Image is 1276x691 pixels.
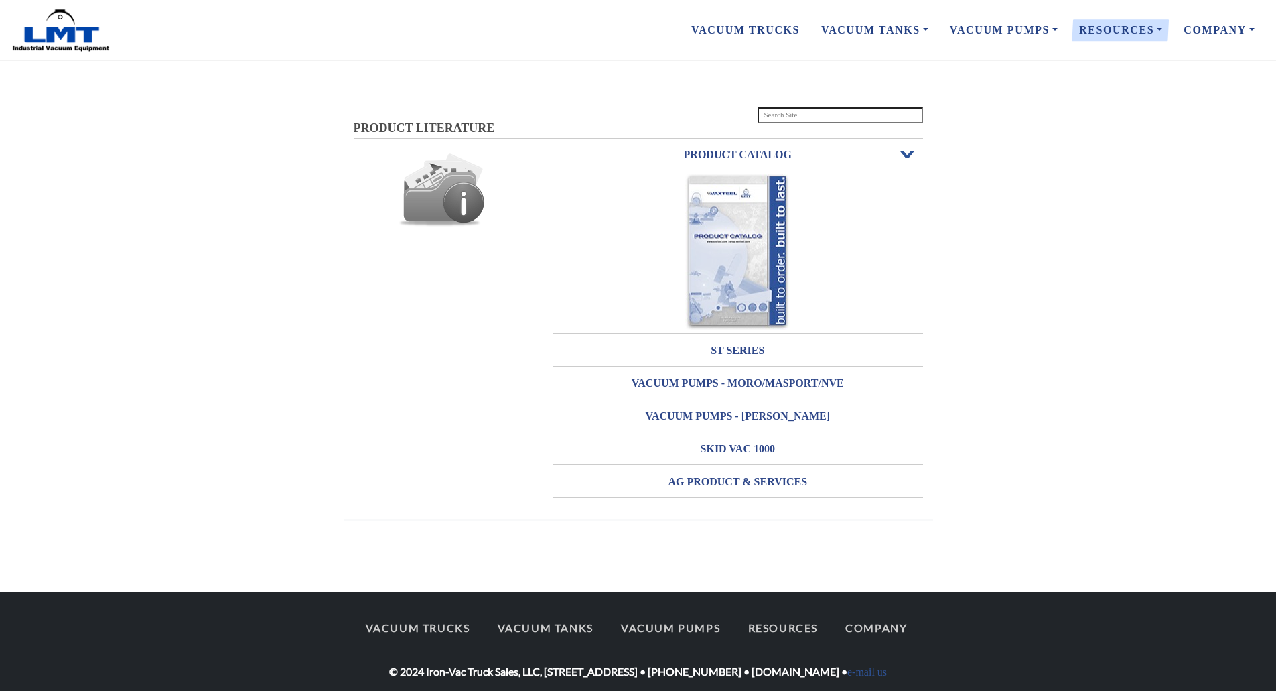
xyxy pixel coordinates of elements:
[553,367,923,399] a: VACUUM PUMPS - MORO/MASPORT/NVE
[553,340,923,361] h3: ST SERIES
[11,9,111,52] img: LMT
[553,405,923,427] h3: VACUUM PUMPS - [PERSON_NAME]
[847,666,887,678] a: e-mail us
[810,16,939,44] a: Vacuum Tanks
[939,16,1068,44] a: Vacuum Pumps
[486,614,606,642] a: Vacuum Tanks
[758,107,923,123] input: Search Site
[553,139,923,170] a: PRODUCT CATALOGOpen or Close
[553,373,923,394] h3: VACUUM PUMPS - MORO/MASPORT/NVE
[553,334,923,366] a: ST SERIES
[735,614,830,642] a: Resources
[899,150,916,160] span: Open or Close
[553,466,923,497] a: AG PRODUCT & SERVICES
[833,614,919,642] a: Company
[553,471,923,493] h3: AG PRODUCT & SERVICES
[399,144,484,230] img: Stacks Image 56
[609,614,732,642] a: Vacuum Pumps
[685,174,790,330] img: Stacks Image 14029
[354,121,495,135] span: PRODUCT LITERATURE
[553,144,923,166] h3: PRODUCT CATALOG
[1068,16,1173,44] a: Resources
[553,433,923,464] a: SKID VAC 1000
[553,438,923,460] h3: SKID VAC 1000
[553,400,923,432] a: VACUUM PUMPS - [PERSON_NAME]
[1173,16,1265,44] a: Company
[681,16,810,44] a: Vacuum Trucks
[344,614,933,681] div: © 2024 Iron-Vac Truck Sales, LLC, [STREET_ADDRESS] • [PHONE_NUMBER] • [DOMAIN_NAME] •
[354,614,482,642] a: Vacuum Trucks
